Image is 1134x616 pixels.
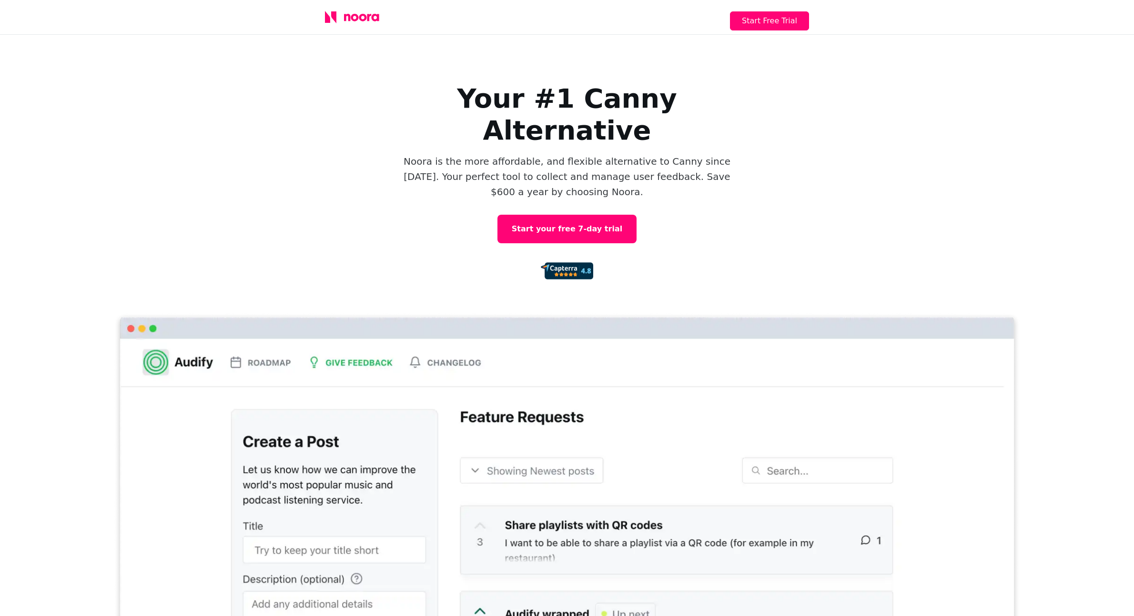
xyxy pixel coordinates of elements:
button: Start Free Trial [730,11,809,30]
img: 92d72d4f0927c2c8b0462b8c7b01ca97.png [541,262,593,279]
a: Start your free 7-day trial [497,215,637,243]
h1: Your #1 Canny Alternative [376,82,758,146]
p: Noora is the more affordable, and flexible alternative to Canny since [DATE]. Your perfect tool t... [395,154,739,199]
